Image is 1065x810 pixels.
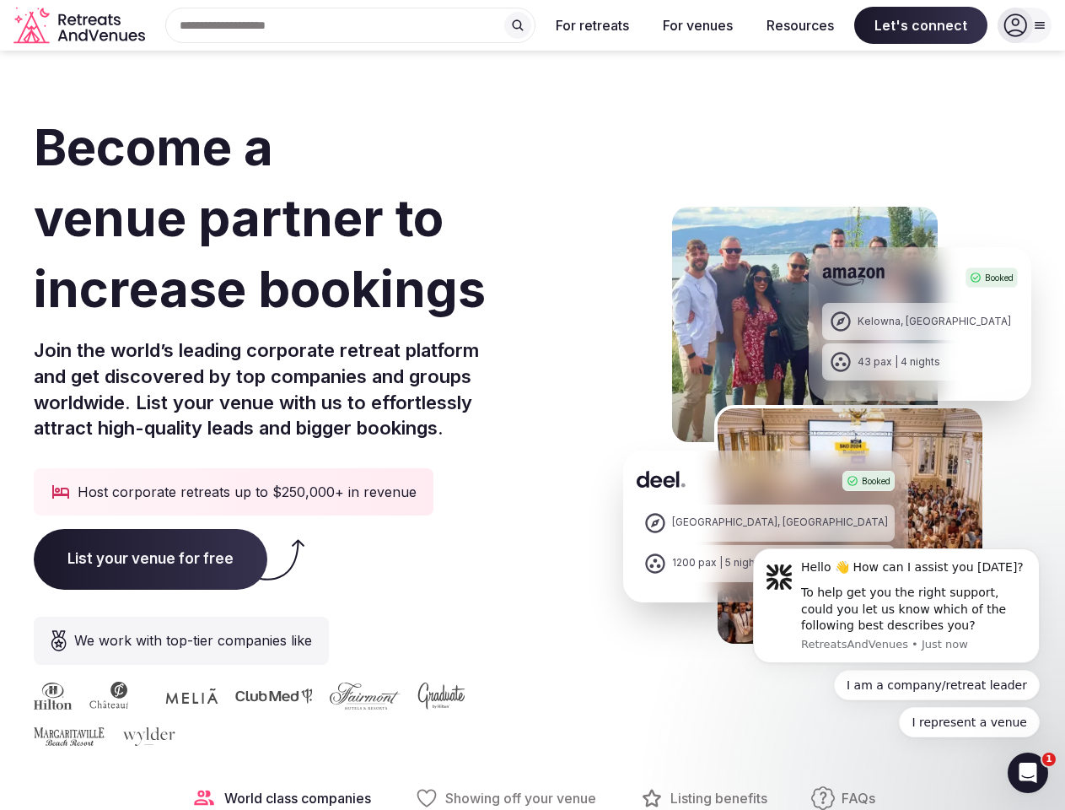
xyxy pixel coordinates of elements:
[649,7,746,44] button: For venues
[670,789,767,807] span: Listing benefits
[445,789,596,807] span: Showing off your venue
[669,203,940,445] img: Amazon Kelowna Retreat
[34,529,267,590] span: List your venue for free
[34,617,329,665] div: We work with top-tier companies like
[34,550,267,567] a: List your venue for free
[542,7,643,44] button: For retreats
[728,527,1065,802] iframe: Intercom notifications message
[1008,753,1048,793] iframe: Intercom live chat
[753,7,847,44] button: Resources
[34,337,610,441] p: Join the world’s leading corporate retreat platform and get discovered by top companies and group...
[13,7,148,45] svg: Retreats and Venues company logo
[714,405,986,647] img: Deel Spain Retreat
[13,7,148,45] a: Visit the homepage
[965,267,1018,288] div: Booked
[858,315,1011,329] div: Kelowna, [GEOGRAPHIC_DATA]
[854,7,987,44] span: Let's connect
[34,468,433,516] div: Host corporate retreats up to $250,000+ in revenue
[858,355,940,370] div: 43 pax | 4 nights
[672,516,888,530] div: [GEOGRAPHIC_DATA], [GEOGRAPHIC_DATA]
[224,789,371,807] span: World class companies
[672,556,764,570] div: 1200 pax | 5 nights
[842,471,895,491] div: Booked
[1042,753,1056,766] span: 1
[34,111,610,324] h1: Become a venue partner to increase bookings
